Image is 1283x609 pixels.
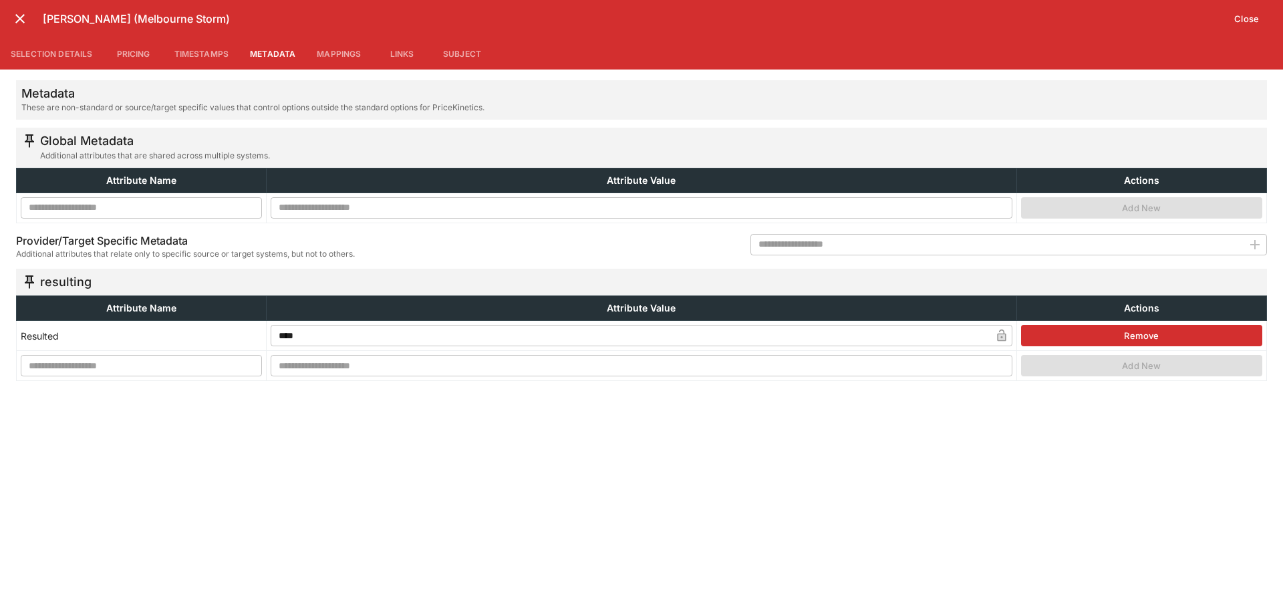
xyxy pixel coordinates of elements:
[432,37,492,70] button: Subject
[104,37,164,70] button: Pricing
[40,133,270,148] h5: Global Metadata
[16,247,355,261] span: Additional attributes that relate only to specific source or target systems, but not to others.
[306,37,372,70] button: Mappings
[164,37,240,70] button: Timestamps
[21,101,484,114] span: These are non-standard or source/target specific values that control options outside the standard...
[16,234,355,248] h6: Provider/Target Specific Metadata
[267,296,1017,321] th: Attribute Value
[1021,325,1262,346] button: Remove
[17,321,267,351] td: Resulted
[17,168,267,193] th: Attribute Name
[1016,168,1266,193] th: Actions
[40,149,270,162] span: Additional attributes that are shared across multiple systems.
[267,168,1017,193] th: Attribute Value
[17,296,267,321] th: Attribute Name
[372,37,432,70] button: Links
[239,37,306,70] button: Metadata
[8,7,32,31] button: close
[1226,8,1267,29] button: Close
[40,274,92,289] h5: resulting
[21,86,484,101] h5: Metadata
[43,12,1226,26] h6: [PERSON_NAME] (Melbourne Storm)
[1016,296,1266,321] th: Actions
